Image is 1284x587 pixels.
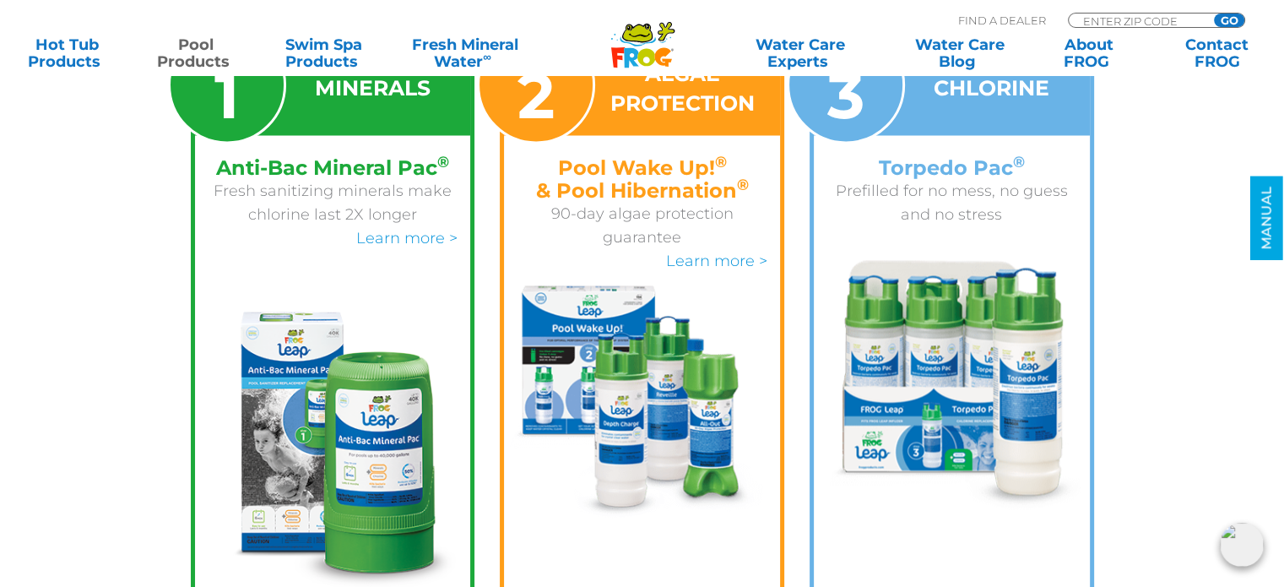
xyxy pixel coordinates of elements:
[826,156,1077,179] h4: Torpedo Pac
[1081,14,1195,28] input: Zip Code Form
[1038,36,1138,70] a: AboutFROG
[356,229,458,247] a: Learn more >
[208,179,458,226] p: Fresh sanitizing minerals make chlorine last 2X longer
[208,156,458,179] h4: Anti-Bac Mineral Pac
[517,156,767,202] h4: Pool Wake Up! & Pool Hibernation
[17,36,116,70] a: Hot TubProducts
[1168,36,1267,70] a: ContactFROG
[827,41,864,128] p: step
[605,59,759,118] h3: ALGAE PROTECTION
[1013,153,1025,171] sup: ®
[437,153,449,171] sup: ®
[214,57,239,134] span: 1
[715,153,727,171] sup: ®
[1220,523,1264,567] img: openIcon
[1250,177,1283,260] a: MANUAL
[517,202,767,249] p: 90-day algae protection guarantee
[737,176,749,194] sup: ®
[517,57,555,134] span: 2
[403,36,528,70] a: Fresh MineralWater∞
[666,252,767,270] a: Learn more >
[145,36,245,70] a: PoolProducts
[274,36,374,70] a: Swim SpaProducts
[821,260,1083,510] img: frog-leap-step-3
[504,285,780,519] img: frog-leap-step-2
[1214,14,1244,27] input: GO
[827,57,864,134] span: 3
[826,179,1077,226] p: Prefilled for no mess, no guess and no stress
[517,41,555,128] p: step
[315,73,431,103] h3: MINERALS
[483,50,491,63] sup: ∞
[718,36,881,70] a: Water CareExperts
[934,73,1049,103] h3: CHLORINE
[910,36,1010,70] a: Water CareBlog
[958,13,1046,28] p: Find A Dealer
[210,41,243,128] p: step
